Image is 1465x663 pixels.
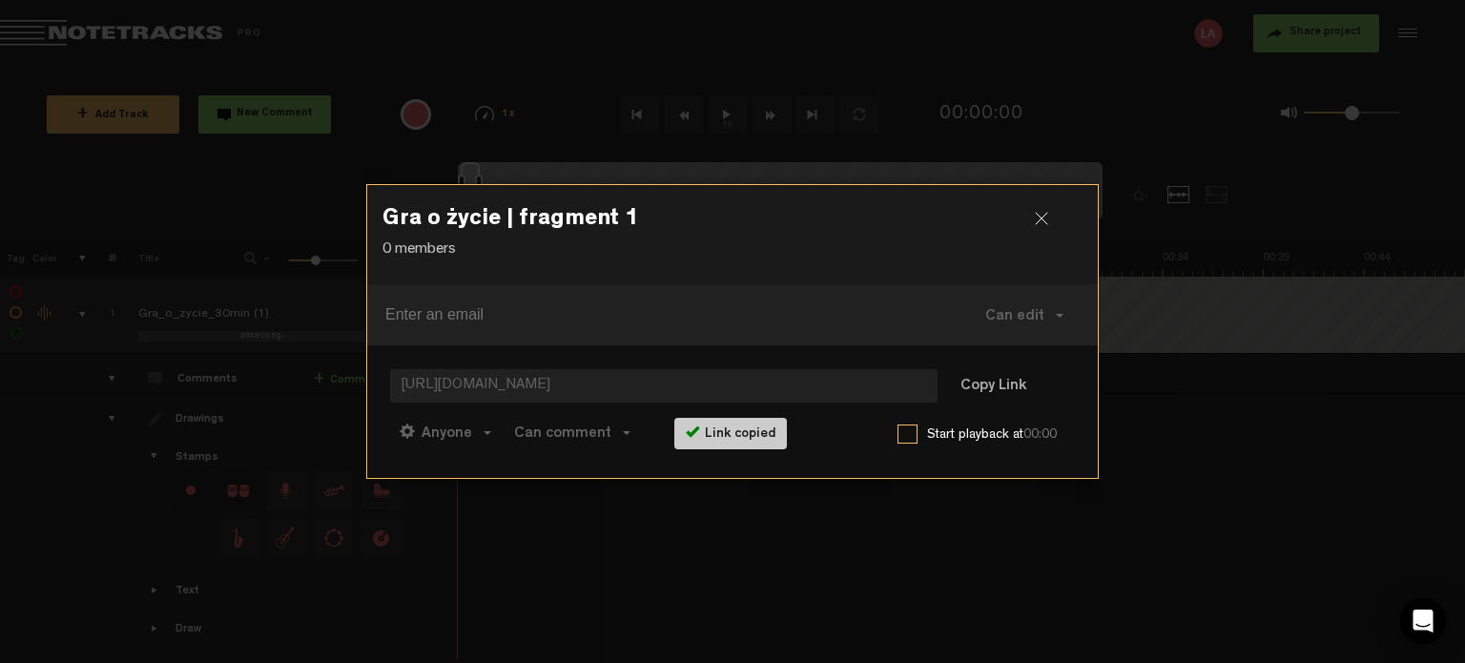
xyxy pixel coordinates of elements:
p: 0 members [382,239,1083,261]
span: Can comment [514,426,611,442]
button: Can edit [966,292,1083,338]
button: Can comment [505,409,640,455]
input: Enter an email [385,300,935,330]
label: Start playback at [927,425,1075,445]
h3: Gra o życie | fragment 1 [382,208,1083,238]
span: [URL][DOMAIN_NAME] [390,369,938,403]
span: Can edit [985,309,1044,324]
button: Anyone [390,409,501,455]
div: Link copied [674,418,787,449]
div: Open Intercom Messenger [1400,598,1446,644]
span: Anyone [422,426,472,442]
button: Copy Link [941,368,1045,406]
span: 00:00 [1023,428,1057,442]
